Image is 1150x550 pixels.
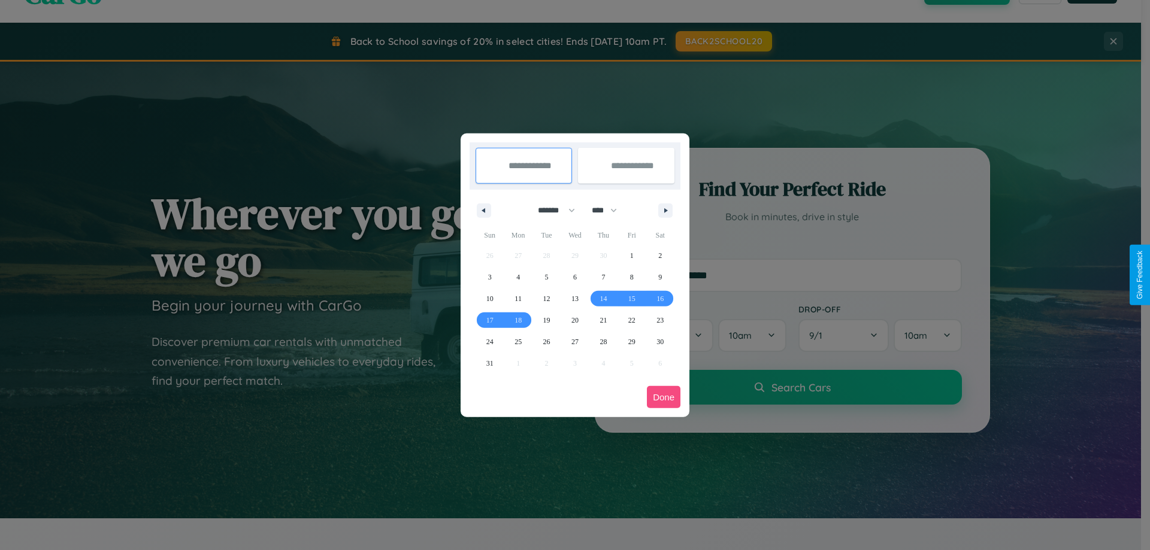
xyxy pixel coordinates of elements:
[600,288,607,309] span: 14
[532,331,561,353] button: 26
[532,266,561,288] button: 5
[476,309,504,331] button: 17
[571,309,579,331] span: 20
[561,288,589,309] button: 13
[571,331,579,353] span: 27
[600,331,607,353] span: 28
[601,266,605,288] span: 7
[630,266,634,288] span: 8
[532,288,561,309] button: 12
[628,331,635,353] span: 29
[618,226,646,245] span: Fri
[571,288,579,309] span: 13
[543,331,550,353] span: 26
[618,266,646,288] button: 8
[589,266,618,288] button: 7
[646,226,674,245] span: Sat
[1136,251,1144,299] div: Give Feedback
[646,331,674,353] button: 30
[561,309,589,331] button: 20
[658,266,662,288] span: 9
[618,288,646,309] button: 15
[561,331,589,353] button: 27
[476,331,504,353] button: 24
[504,266,532,288] button: 4
[504,309,532,331] button: 18
[647,386,680,408] button: Done
[656,309,664,331] span: 23
[589,226,618,245] span: Thu
[561,266,589,288] button: 6
[589,331,618,353] button: 28
[516,266,520,288] span: 4
[543,288,550,309] span: 12
[504,331,532,353] button: 25
[545,266,549,288] span: 5
[515,288,522,309] span: 11
[476,266,504,288] button: 3
[476,288,504,309] button: 10
[618,331,646,353] button: 29
[532,309,561,331] button: 19
[646,288,674,309] button: 16
[658,245,662,266] span: 2
[476,226,504,245] span: Sun
[532,226,561,245] span: Tue
[515,309,522,331] span: 18
[646,309,674,331] button: 23
[476,353,504,374] button: 31
[504,226,532,245] span: Mon
[561,226,589,245] span: Wed
[628,288,635,309] span: 15
[486,309,494,331] span: 17
[488,266,492,288] span: 3
[646,245,674,266] button: 2
[618,309,646,331] button: 22
[543,309,550,331] span: 19
[504,288,532,309] button: 11
[600,309,607,331] span: 21
[486,288,494,309] span: 10
[486,353,494,374] span: 31
[515,331,522,353] span: 25
[486,331,494,353] span: 24
[646,266,674,288] button: 9
[628,309,635,331] span: 22
[589,309,618,331] button: 21
[573,266,577,288] span: 6
[656,331,664,353] span: 30
[656,288,664,309] span: 16
[630,245,634,266] span: 1
[618,245,646,266] button: 1
[589,288,618,309] button: 14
